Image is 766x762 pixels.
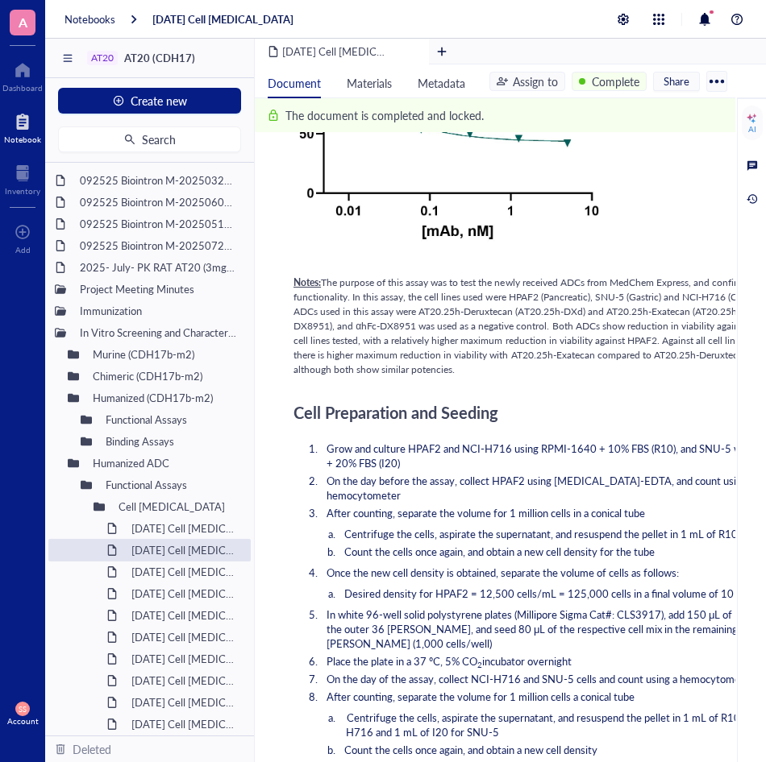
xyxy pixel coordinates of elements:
div: [DATE] Cell [MEDICAL_DATA] [124,648,244,670]
div: 2025- July- PK RAT AT20 (3mg/kg; 6mg/kg & 9mg/kg) [73,256,244,279]
div: [DATE] Cell [MEDICAL_DATA] [124,582,244,605]
div: AT20 [91,52,114,64]
div: Dashboard [2,83,43,93]
span: After counting, separate the volume for 1 million cells a conical tube [327,689,635,704]
div: Project Meeting Minutes [73,278,244,300]
a: [DATE] Cell [MEDICAL_DATA] [152,12,293,27]
span: Notes: [293,275,321,289]
div: [DATE] Cell [MEDICAL_DATA] [124,517,244,540]
span: Document [268,75,321,91]
span: 2 [477,659,482,670]
span: On the day of the assay, collect NCI-H716 and SNU-5 cells and count using a hemocytometer [327,671,754,686]
div: Account [7,716,39,726]
div: AI [748,124,756,134]
div: Binding Assays [98,430,244,453]
div: 092525 Biointron M-202506072304 [73,191,244,213]
span: Place the plate in a 37 ºC, 5% CO [327,653,477,669]
div: Complete [592,72,639,90]
div: [DATE] Cell [MEDICAL_DATA] [124,626,244,648]
div: 092525 Biointron M-202507251786 [73,234,244,257]
span: Count the cells once again, and obtain a new cell density for the tube [344,544,655,559]
button: Search [58,126,241,152]
div: [DATE] Cell [MEDICAL_DATA] (MMAE) [124,669,244,692]
a: Notebook [4,109,41,144]
div: Notebook [4,135,41,144]
div: [DATE] Cell [MEDICAL_DATA] [124,561,244,583]
span: Create new [131,94,187,107]
span: Once the new cell density is obtained, separate the volume of cells as follows: [327,565,679,580]
div: [DATE] Cell [MEDICAL_DATA] (MMAE) [124,691,244,714]
div: Deleted [73,740,111,758]
span: Materials [347,75,392,91]
div: [DATE] Cell [MEDICAL_DATA] [124,735,244,757]
div: [DATE] Cell [MEDICAL_DATA] [124,604,244,627]
span: Centrifuge the cells, aspirate the supernatant, and resuspend the pellet in 1 mL of R10 [344,526,738,541]
div: Humanized ADC [85,452,244,474]
span: Search [142,133,176,146]
div: Inventory [5,186,40,196]
span: Count the cells once again, and obtain a new cell density [344,742,597,757]
div: [DATE] Cell [MEDICAL_DATA] [124,539,244,561]
span: Share [664,74,689,89]
span: Desired density for HPAF2 = 12,500 cells/mL = 125,000 cells in a final volume of 10 mL [344,586,751,601]
div: Humanized (CDH17b-m2) [85,387,244,409]
span: After counting, separate the volume for 1 million cells in a conical tube [327,505,645,520]
div: Chimeric (CDH17b-m2) [85,365,244,387]
button: Create new [58,88,241,114]
div: Murine (CDH17b-m2) [85,343,244,366]
span: A [19,12,27,32]
span: SS [19,705,26,714]
a: Inventory [5,160,40,196]
span: Metadata [418,75,465,91]
span: AT20 (CDH17) [124,50,195,65]
span: Cell Preparation and Seeding [293,401,498,424]
div: Cell [MEDICAL_DATA] [111,495,244,518]
div: [DATE] Cell [MEDICAL_DATA] (MMAE) [124,713,244,735]
a: Dashboard [2,57,43,93]
div: Immunization [73,300,244,322]
a: Notebooks [65,12,115,27]
div: Functional Assays [98,408,244,431]
div: The document is completed and locked. [285,106,484,124]
span: On the day before the assay, collect HPAF2 using [MEDICAL_DATA]-EDTA, and count using a hemocytom... [327,473,757,503]
div: 092525 Biointron M-202503292242 [73,169,244,192]
div: Add [15,245,31,255]
div: Assign to [513,72,558,90]
div: 092525 Biointron M-202505111492 [73,213,244,235]
div: In Vitro Screening and Characterization [73,321,244,344]
button: Share [653,72,700,91]
div: Functional Assays [98,474,244,496]
span: incubator overnight [482,653,572,669]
